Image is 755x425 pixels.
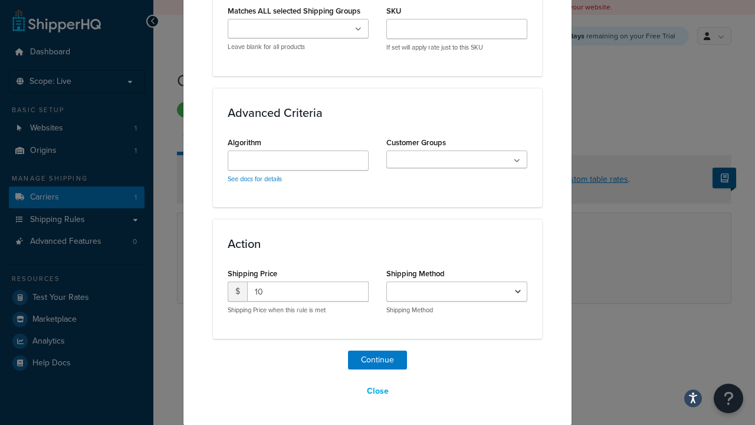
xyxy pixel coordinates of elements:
a: See docs for details [228,174,282,184]
label: SKU [386,6,401,15]
label: Customer Groups [386,138,446,147]
label: Shipping Method [386,269,445,278]
label: Shipping Price [228,269,277,278]
button: Continue [348,351,407,370]
p: Shipping Method [386,306,527,315]
p: Leave blank for all products [228,42,369,51]
h3: Action [228,237,527,250]
button: Close [359,381,396,401]
h3: Advanced Criteria [228,106,527,119]
p: If set will apply rate just to this SKU [386,43,527,52]
span: $ [228,282,247,302]
p: Shipping Price when this rule is met [228,306,369,315]
label: Matches ALL selected Shipping Groups [228,6,360,15]
label: Algorithm [228,138,261,147]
